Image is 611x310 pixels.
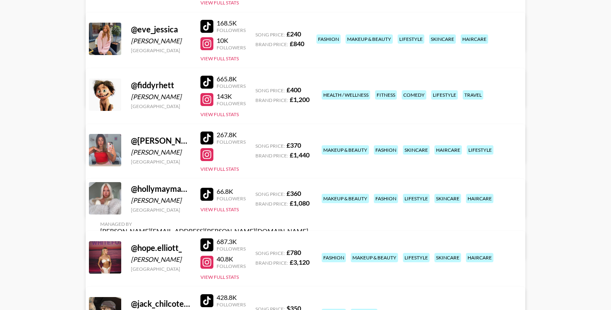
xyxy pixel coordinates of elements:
[217,92,246,100] div: 143K
[131,207,191,213] div: [GEOGRAPHIC_DATA]
[217,36,246,45] div: 10K
[434,253,461,262] div: skincare
[200,166,239,172] button: View Full Stats
[351,253,398,262] div: makeup & beauty
[287,248,301,256] strong: £ 780
[131,184,191,194] div: @ hollymaymaning
[463,90,483,100] div: travel
[200,274,239,280] button: View Full Stats
[255,143,285,149] span: Song Price:
[403,194,430,203] div: lifestyle
[100,221,308,227] div: Managed By
[217,302,246,308] div: Followers
[403,253,430,262] div: lifestyle
[131,37,191,45] div: [PERSON_NAME]
[131,148,191,156] div: [PERSON_NAME]
[467,145,493,155] div: lifestyle
[131,136,191,146] div: @ [PERSON_NAME]
[466,253,493,262] div: haircare
[217,238,246,246] div: 687.3K
[287,189,301,197] strong: £ 360
[217,131,246,139] div: 267.8K
[131,93,191,101] div: [PERSON_NAME]
[346,34,393,44] div: makeup & beauty
[290,96,310,103] strong: £ 1,200
[374,194,398,203] div: fashion
[434,145,462,155] div: haircare
[217,27,246,33] div: Followers
[431,90,458,100] div: lifestyle
[217,100,246,106] div: Followers
[255,87,285,93] span: Song Price:
[466,194,493,203] div: haircare
[217,19,246,27] div: 168.5K
[131,243,191,253] div: @ hope.elliott_
[131,159,191,165] div: [GEOGRAPHIC_DATA]
[255,191,285,197] span: Song Price:
[217,139,246,145] div: Followers
[217,263,246,269] div: Followers
[255,153,288,159] span: Brand Price:
[255,32,285,38] span: Song Price:
[461,34,488,44] div: haircare
[131,24,191,34] div: @ eve_jessica
[255,97,288,103] span: Brand Price:
[217,246,246,252] div: Followers
[217,75,246,83] div: 665.8K
[200,111,239,117] button: View Full Stats
[255,260,288,266] span: Brand Price:
[131,196,191,204] div: [PERSON_NAME]
[402,90,426,100] div: comedy
[217,83,246,89] div: Followers
[217,45,246,51] div: Followers
[217,293,246,302] div: 428.8K
[287,30,301,38] strong: £ 240
[131,80,191,90] div: @ fiddyrhett
[434,194,461,203] div: skincare
[100,227,308,235] div: [PERSON_NAME][EMAIL_ADDRESS][PERSON_NAME][DOMAIN_NAME]
[217,195,246,202] div: Followers
[290,151,310,159] strong: £ 1,440
[375,90,397,100] div: fitness
[322,145,369,155] div: makeup & beauty
[255,250,285,256] span: Song Price:
[290,258,310,266] strong: £ 3,120
[200,55,239,62] button: View Full Stats
[255,201,288,207] span: Brand Price:
[429,34,456,44] div: skincare
[131,47,191,53] div: [GEOGRAPHIC_DATA]
[322,194,369,203] div: makeup & beauty
[287,141,301,149] strong: £ 370
[255,41,288,47] span: Brand Price:
[217,187,246,195] div: 66.8K
[200,206,239,212] button: View Full Stats
[322,253,346,262] div: fashion
[131,266,191,272] div: [GEOGRAPHIC_DATA]
[290,199,310,207] strong: £ 1,080
[290,40,304,47] strong: £ 840
[322,90,370,100] div: health / wellness
[403,145,430,155] div: skincare
[131,103,191,109] div: [GEOGRAPHIC_DATA]
[131,255,191,263] div: [PERSON_NAME]
[287,86,301,93] strong: £ 400
[374,145,398,155] div: fashion
[131,299,191,309] div: @ jack_chilcote26
[398,34,424,44] div: lifestyle
[217,255,246,263] div: 40.8K
[316,34,341,44] div: fashion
